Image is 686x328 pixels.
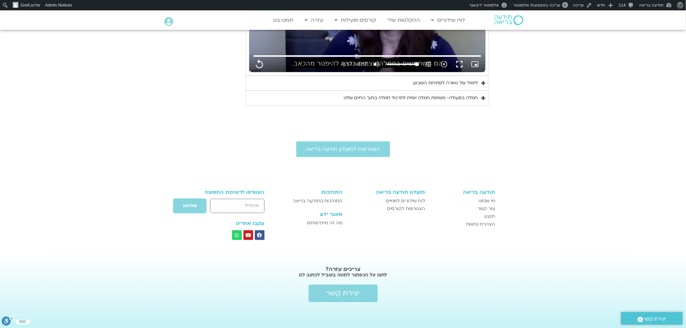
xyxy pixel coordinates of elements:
[466,220,495,228] span: הצהרת נגישות
[428,14,468,26] a: לוח שידורים
[513,3,560,7] span: עריכה באמצעות אלמנטור
[326,289,360,297] span: יצירת קשר
[174,266,512,273] h2: צריכים עזרה?
[478,205,495,213] span: צור קשר
[174,272,512,278] h2: לחצו על הכפתור למטה בשביל לכתוב לנו
[495,15,523,25] img: תודעה בריאה
[413,79,478,87] div: לימוד של טארה לפתיחת השבוע
[293,197,342,205] span: התנדבות בתודעה בריאה
[479,197,495,205] span: מי אנחנו
[484,213,495,220] span: תקנון
[432,189,495,195] h3: תודעה בריאה
[282,197,342,205] a: התנדבות בתודעה בריאה
[191,220,265,226] h3: עקבו אחרינו
[246,90,489,105] summary: חמלה בפעולה- משימת חמלה יומית לתרגול חמלה בתוך החיים שלנו
[349,197,425,205] a: לוח שידורים למנויים
[307,219,342,227] span: מה זה מיינדפולנס
[282,211,342,217] h3: מאגר ידע
[246,76,489,90] summary: לימוד של טארה לפתיחת השבוע
[386,197,425,205] span: לוח שידורים למנויים
[20,3,30,7] span: Greif
[344,94,478,102] div: חמלה בפעולה- משימת חמלה יומית לתרגול חמלה בתוך החיים שלנו
[384,14,423,26] a: ההקלטות שלי
[432,197,495,205] a: מי אנחנו
[173,198,207,214] button: שליחה
[296,141,390,157] a: הצטרפות למועדון תודעה בריאה
[432,213,495,220] a: תקנון
[210,199,264,213] input: אימייל
[387,205,425,213] span: הצטרפות לקורסים
[270,14,297,26] a: תמכו בנו
[432,220,495,228] a: הצהרת נגישות
[282,189,342,195] h3: התנדבות
[302,14,327,26] a: עזרה
[309,285,378,302] a: יצירת קשר
[349,189,425,195] h3: מועדון תודעה בריאה
[282,219,342,227] a: מה זה מיינדפולנס
[349,205,425,213] a: הצטרפות לקורסים
[332,14,380,26] a: קורסים ופעילות
[643,315,667,323] span: יצירת קשר
[306,146,380,152] span: הצטרפות למועדון תודעה בריאה
[191,198,265,217] form: טופס חדש
[191,189,265,195] h3: הצטרפו לרשימת התפוצה
[621,312,683,325] a: יצירת קשר
[432,205,495,213] a: צור קשר
[183,203,197,208] span: שליחה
